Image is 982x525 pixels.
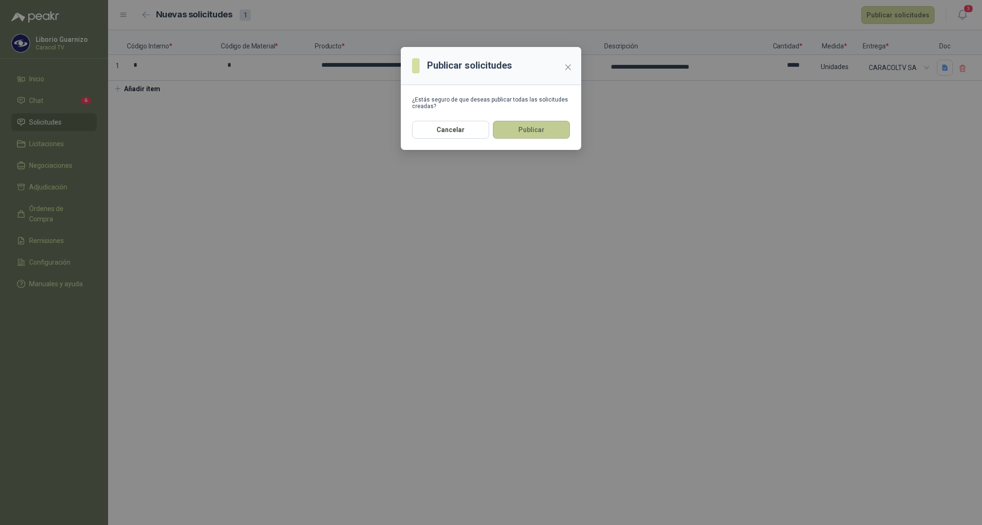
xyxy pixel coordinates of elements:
[412,96,570,110] div: ¿Estás seguro de que deseas publicar todas las solicitudes creadas?
[427,58,512,73] h3: Publicar solicitudes
[561,60,576,75] button: Close
[412,121,489,139] button: Cancelar
[564,63,572,71] span: close
[493,121,570,139] button: Publicar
